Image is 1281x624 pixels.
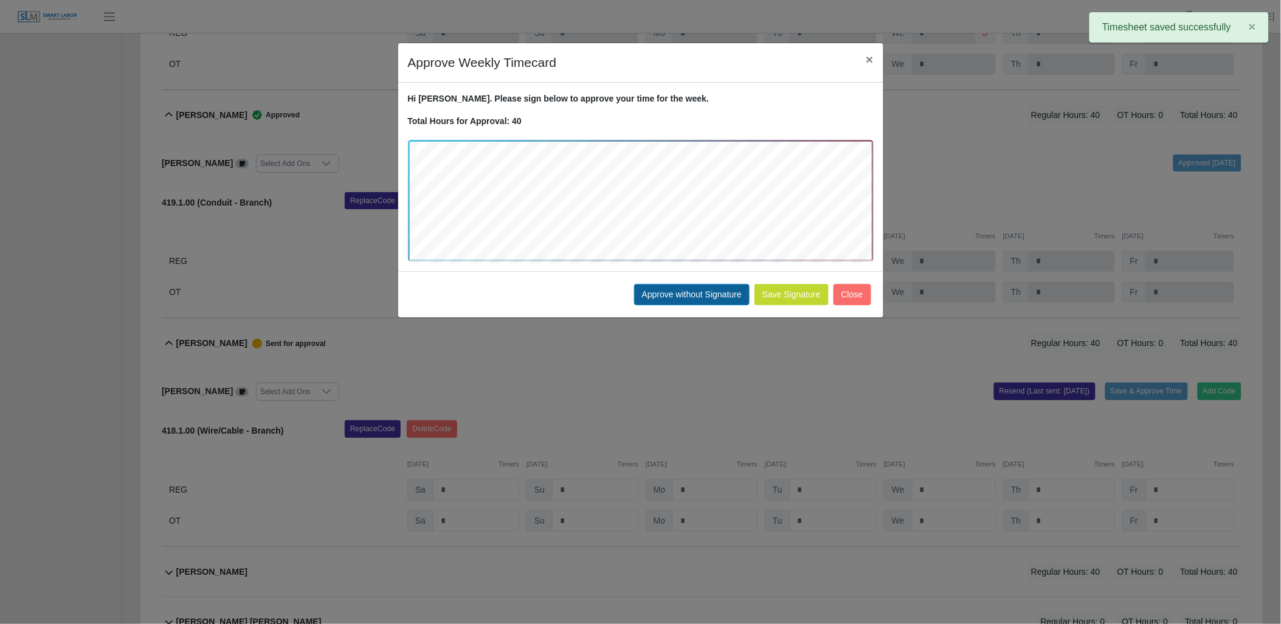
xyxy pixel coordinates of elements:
span: × [1249,19,1256,33]
strong: Hi [PERSON_NAME]. Please sign below to approve your time for the week. [408,94,710,103]
button: Close [856,43,883,75]
span: × [866,52,873,66]
button: Close [834,284,871,305]
strong: Total Hours for Approval: 40 [408,116,522,126]
button: Save Signature [754,284,829,305]
div: Timesheet saved successfully [1089,12,1269,43]
button: Approve without Signature [634,284,750,305]
h4: Approve Weekly Timecard [408,53,557,72]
